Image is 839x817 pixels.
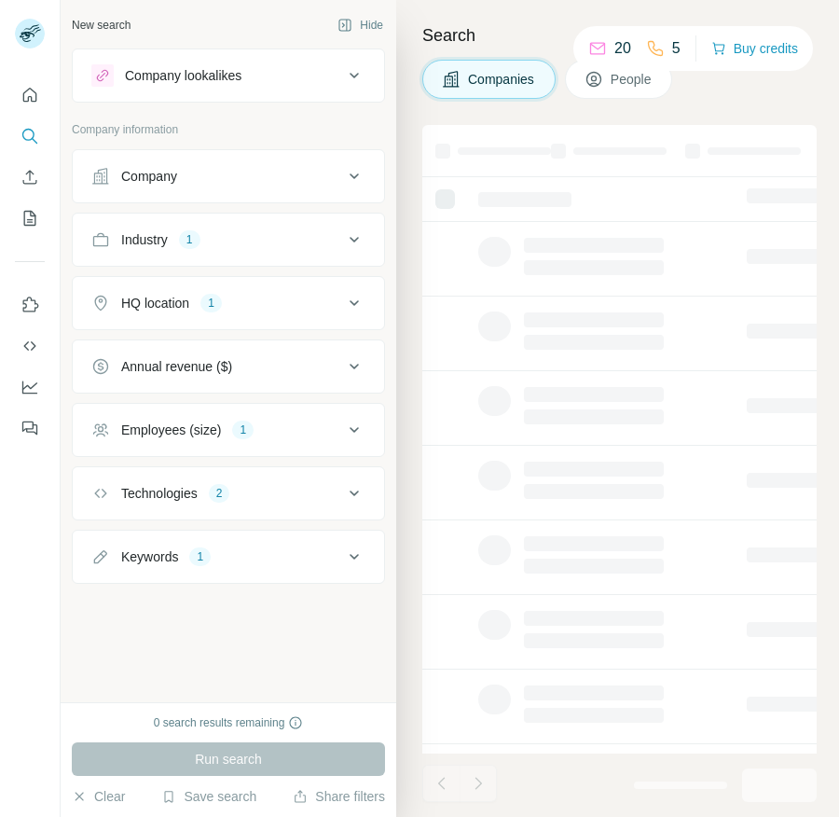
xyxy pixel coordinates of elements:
[121,547,178,566] div: Keywords
[73,471,384,516] button: Technologies2
[154,714,304,731] div: 0 search results remaining
[611,70,653,89] span: People
[73,534,384,579] button: Keywords1
[15,160,45,194] button: Enrich CSV
[15,201,45,235] button: My lists
[121,357,232,376] div: Annual revenue ($)
[15,411,45,445] button: Feedback
[125,66,241,85] div: Company lookalikes
[324,11,396,39] button: Hide
[121,294,189,312] div: HQ location
[15,370,45,404] button: Dashboard
[711,35,798,62] button: Buy credits
[73,217,384,262] button: Industry1
[15,329,45,363] button: Use Surfe API
[72,787,125,806] button: Clear
[73,281,384,325] button: HQ location1
[200,295,222,312] div: 1
[73,408,384,452] button: Employees (size)1
[422,22,817,48] h4: Search
[121,167,177,186] div: Company
[293,787,385,806] button: Share filters
[179,231,200,248] div: 1
[161,787,256,806] button: Save search
[73,344,384,389] button: Annual revenue ($)
[72,17,131,34] div: New search
[121,484,198,503] div: Technologies
[15,119,45,153] button: Search
[121,421,221,439] div: Employees (size)
[614,37,631,60] p: 20
[73,154,384,199] button: Company
[468,70,536,89] span: Companies
[15,78,45,112] button: Quick start
[209,485,230,502] div: 2
[232,422,254,438] div: 1
[72,121,385,138] p: Company information
[189,548,211,565] div: 1
[73,53,384,98] button: Company lookalikes
[672,37,681,60] p: 5
[15,288,45,322] button: Use Surfe on LinkedIn
[121,230,168,249] div: Industry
